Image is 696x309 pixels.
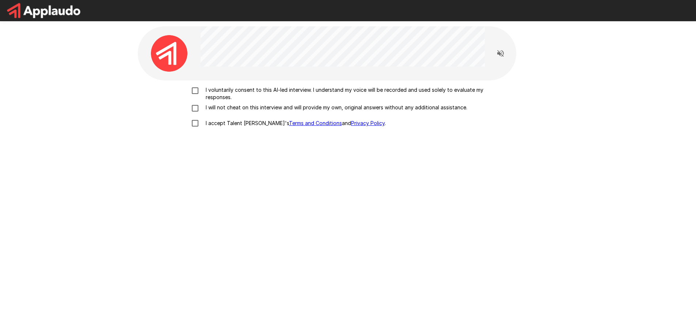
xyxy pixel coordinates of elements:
[203,104,467,111] p: I will not cheat on this interview and will provide my own, original answers without any addition...
[203,86,509,101] p: I voluntarily consent to this AI-led interview. I understand my voice will be recorded and used s...
[151,35,187,72] img: applaudo_avatar.png
[351,120,385,126] a: Privacy Policy
[289,120,342,126] a: Terms and Conditions
[203,120,386,127] p: I accept Talent [PERSON_NAME]'s and .
[493,46,508,61] button: Read questions aloud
